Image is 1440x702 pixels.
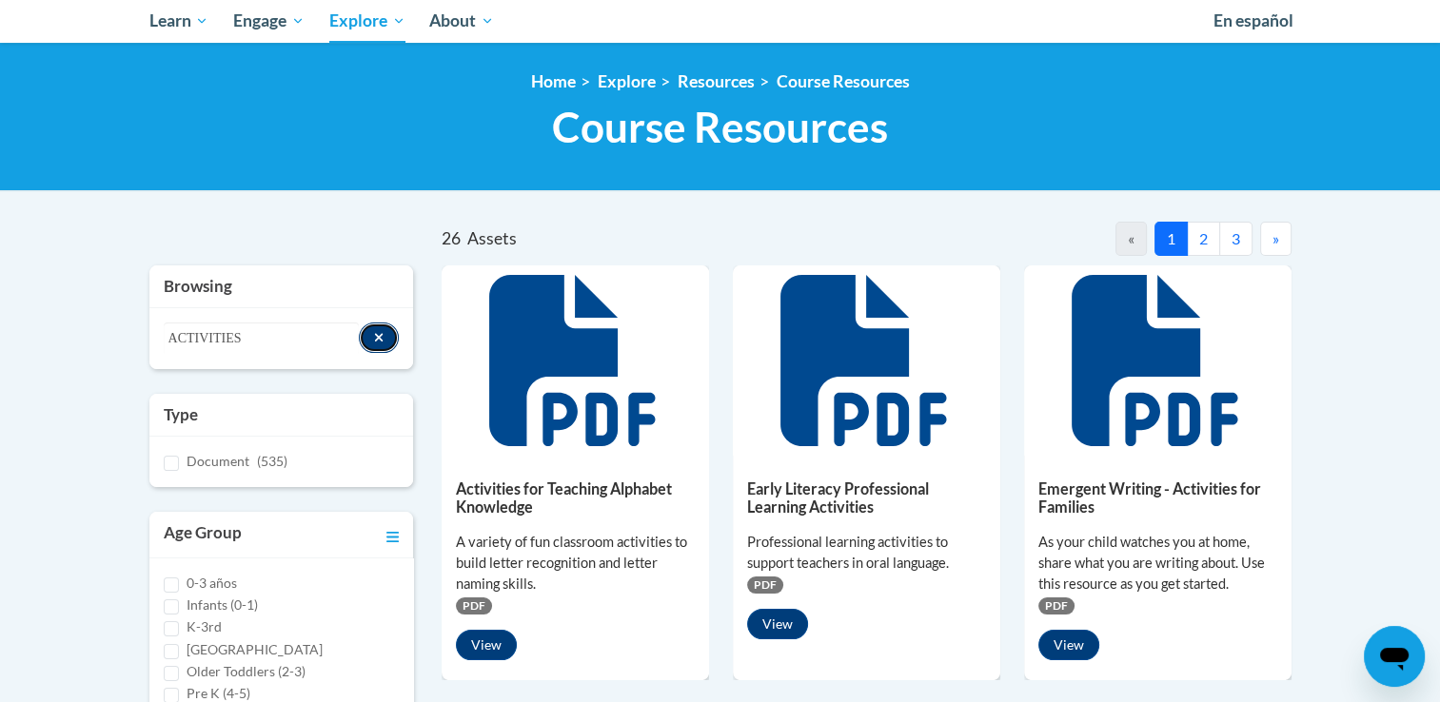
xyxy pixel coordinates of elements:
[678,71,755,91] a: Resources
[1038,479,1277,517] h5: Emergent Writing - Activities for Families
[187,573,237,594] label: 0-3 años
[187,616,222,637] label: K-3rd
[456,532,695,595] div: A variety of fun classroom activities to build letter recognition and letter naming skills.
[148,10,208,32] span: Learn
[1038,597,1075,614] span: PDF
[456,479,695,517] h5: Activities for Teaching Alphabet Knowledge
[456,630,517,660] button: View
[866,222,1291,256] nav: Pagination Navigation
[1038,630,1099,660] button: View
[598,71,656,91] a: Explore
[531,71,576,91] a: Home
[442,228,461,248] span: 26
[386,521,399,548] a: Toggle collapse
[164,275,400,298] h3: Browsing
[1187,222,1220,256] button: 2
[467,228,517,248] span: Assets
[1272,229,1279,247] span: »
[747,479,986,517] h5: Early Literacy Professional Learning Activities
[1201,1,1306,41] a: En español
[233,10,305,32] span: Engage
[329,10,405,32] span: Explore
[1364,626,1425,687] iframe: Button to launch messaging window
[1260,222,1292,256] button: Next
[747,532,986,574] div: Professional learning activities to support teachers in oral language.
[187,661,306,682] label: Older Toddlers (2-3)
[456,597,492,614] span: PDF
[1213,10,1293,30] span: En español
[1038,532,1277,595] div: As your child watches you at home, share what you are writing about. Use this resource as you get...
[1219,222,1253,256] button: 3
[187,453,249,469] span: Document
[552,102,888,152] span: Course Resources
[359,322,400,353] button: Search resources
[187,595,258,615] label: Infants (0-1)
[187,639,323,660] label: [GEOGRAPHIC_DATA]
[777,71,910,91] a: Course Resources
[164,403,400,426] h3: Type
[257,453,287,469] span: (535)
[164,521,242,548] h3: Age Group
[747,609,808,639] button: View
[164,322,359,355] input: Search resources
[1154,222,1188,256] button: 1
[429,10,494,32] span: About
[747,576,783,594] span: PDF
